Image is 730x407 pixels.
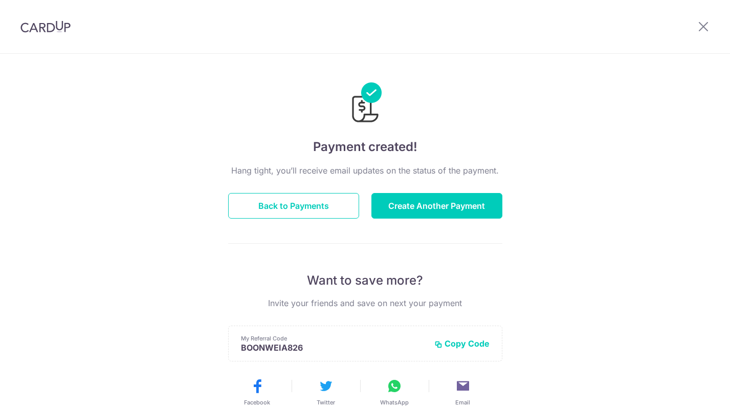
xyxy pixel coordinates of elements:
[380,398,409,406] span: WhatsApp
[227,378,287,406] button: Facebook
[241,342,426,353] p: BOONWEIA826
[371,193,502,219] button: Create Another Payment
[244,398,270,406] span: Facebook
[20,20,71,33] img: CardUp
[364,378,425,406] button: WhatsApp
[228,297,502,309] p: Invite your friends and save on next your payment
[241,334,426,342] p: My Referral Code
[296,378,356,406] button: Twitter
[455,398,470,406] span: Email
[317,398,335,406] span: Twitter
[349,82,382,125] img: Payments
[228,272,502,289] p: Want to save more?
[228,164,502,177] p: Hang tight, you’ll receive email updates on the status of the payment.
[228,193,359,219] button: Back to Payments
[433,378,493,406] button: Email
[228,138,502,156] h4: Payment created!
[434,338,490,349] button: Copy Code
